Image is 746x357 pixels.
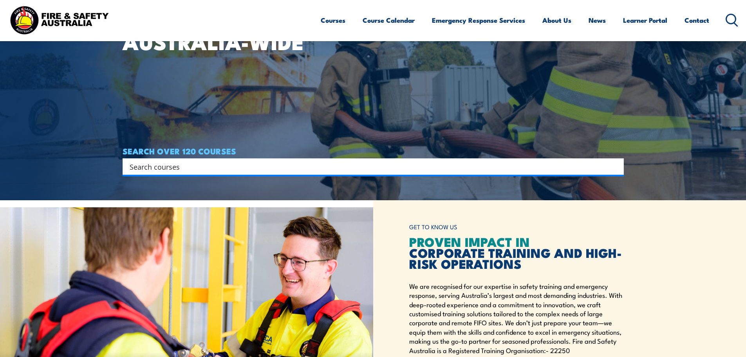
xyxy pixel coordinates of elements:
a: News [589,10,606,31]
h4: SEARCH OVER 120 COURSES [123,147,624,155]
a: Emergency Response Services [432,10,525,31]
form: Search form [131,161,608,172]
a: About Us [542,10,571,31]
h6: GET TO KNOW US [409,220,624,234]
a: Course Calendar [363,10,415,31]
input: Search input [130,161,607,172]
a: Contact [685,10,709,31]
h2: CORPORATE TRAINING AND HIGH-RISK OPERATIONS [409,236,624,269]
button: Search magnifier button [610,161,621,172]
span: PROVEN IMPACT IN [409,232,530,251]
a: Learner Portal [623,10,667,31]
a: Courses [321,10,345,31]
p: We are recognised for our expertise in safety training and emergency response, serving Australia’... [409,281,624,355]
